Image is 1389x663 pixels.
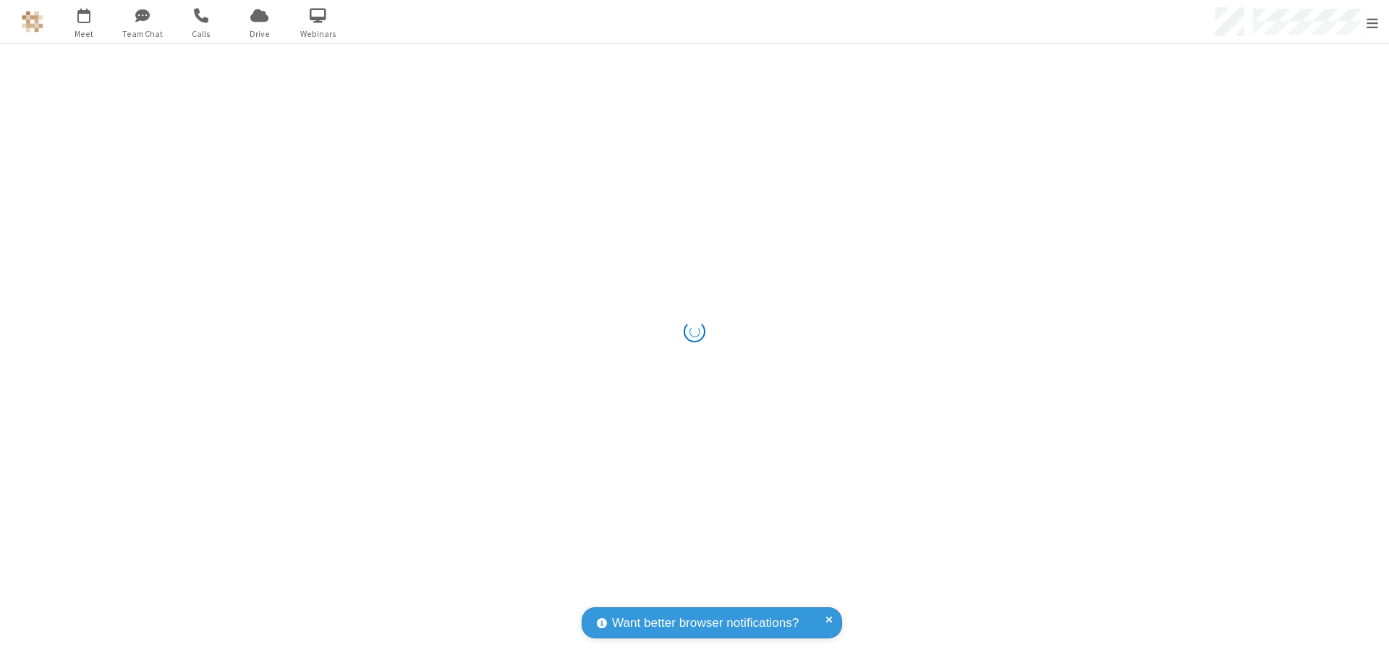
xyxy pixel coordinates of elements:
[115,28,169,41] span: Team Chat
[291,28,345,41] span: Webinars
[174,28,228,41] span: Calls
[56,28,111,41] span: Meet
[22,11,43,33] img: QA Selenium DO NOT DELETE OR CHANGE
[232,28,286,41] span: Drive
[612,614,799,633] span: Want better browser notifications?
